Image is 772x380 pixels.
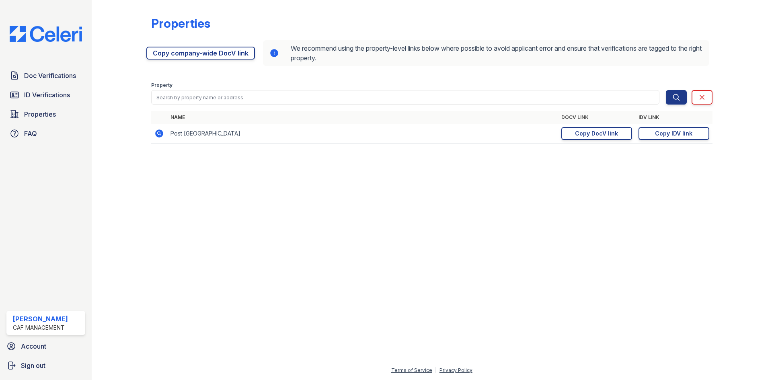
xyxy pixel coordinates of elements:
div: CAF Management [13,324,68,332]
div: [PERSON_NAME] [13,314,68,324]
a: ID Verifications [6,87,85,103]
span: Properties [24,109,56,119]
span: Doc Verifications [24,71,76,80]
a: Copy IDV link [639,127,709,140]
span: Account [21,341,46,351]
a: Terms of Service [391,367,432,373]
div: | [435,367,437,373]
td: Post [GEOGRAPHIC_DATA] [167,124,558,144]
div: Properties [151,16,210,31]
a: Copy DocV link [561,127,632,140]
label: Property [151,82,172,88]
div: We recommend using the property-level links below where possible to avoid applicant error and ens... [263,40,709,66]
input: Search by property name or address [151,90,659,105]
a: FAQ [6,125,85,142]
a: Copy company-wide DocV link [146,47,255,60]
span: FAQ [24,129,37,138]
th: DocV Link [558,111,635,124]
div: Copy IDV link [655,129,692,138]
a: Account [3,338,88,354]
a: Doc Verifications [6,68,85,84]
span: ID Verifications [24,90,70,100]
div: Copy DocV link [575,129,618,138]
img: CE_Logo_Blue-a8612792a0a2168367f1c8372b55b34899dd931a85d93a1a3d3e32e68fde9ad4.png [3,26,88,42]
th: IDV Link [635,111,712,124]
a: Properties [6,106,85,122]
th: Name [167,111,558,124]
span: Sign out [21,361,45,370]
a: Sign out [3,357,88,374]
a: Privacy Policy [439,367,472,373]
